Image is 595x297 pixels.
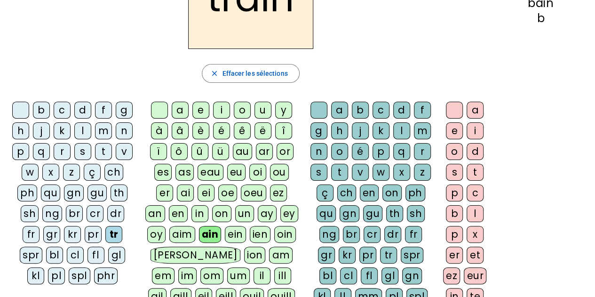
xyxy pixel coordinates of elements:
[275,122,292,139] div: î
[192,122,209,139] div: è
[20,247,42,264] div: spr
[94,267,118,284] div: phr
[222,68,287,79] span: Effacer les sélections
[74,102,91,119] div: d
[414,122,431,139] div: m
[319,226,339,243] div: ng
[249,164,266,181] div: oi
[111,185,127,201] div: th
[54,122,71,139] div: k
[446,185,463,201] div: p
[373,102,389,119] div: c
[107,205,124,222] div: dr
[393,143,410,160] div: q
[191,205,208,222] div: in
[254,267,270,284] div: il
[95,102,112,119] div: f
[270,185,287,201] div: ez
[277,143,294,160] div: or
[317,205,336,222] div: qu
[87,205,103,222] div: cr
[254,102,271,119] div: u
[42,164,59,181] div: x
[446,164,463,181] div: s
[64,226,81,243] div: kr
[87,247,104,264] div: fl
[151,122,168,139] div: à
[364,226,381,243] div: cr
[274,226,296,243] div: oin
[234,102,251,119] div: o
[467,247,484,264] div: et
[318,247,335,264] div: gr
[43,226,60,243] div: gr
[467,205,484,222] div: l
[151,247,240,264] div: [PERSON_NAME]
[446,247,463,264] div: er
[87,185,107,201] div: gu
[212,205,231,222] div: on
[381,267,398,284] div: gl
[352,102,369,119] div: b
[393,122,410,139] div: l
[84,164,101,181] div: ç
[27,267,44,284] div: kl
[234,122,251,139] div: ê
[467,185,484,201] div: c
[337,185,356,201] div: ch
[202,64,299,83] button: Effacer les sélections
[467,143,484,160] div: d
[63,164,80,181] div: z
[218,185,237,201] div: oe
[169,226,195,243] div: aim
[95,122,112,139] div: m
[331,122,348,139] div: h
[352,122,369,139] div: j
[467,102,484,119] div: a
[46,247,63,264] div: bl
[192,102,209,119] div: e
[169,205,188,222] div: en
[104,164,123,181] div: ch
[359,247,376,264] div: pr
[177,185,194,201] div: ai
[85,226,102,243] div: pr
[67,247,84,264] div: cl
[12,143,29,160] div: p
[172,122,189,139] div: â
[150,143,167,160] div: ï
[147,226,166,243] div: oy
[258,205,277,222] div: ay
[69,267,90,284] div: spl
[178,267,197,284] div: im
[402,267,422,284] div: gn
[501,13,580,24] div: b
[105,226,122,243] div: tr
[48,267,65,284] div: pl
[191,143,208,160] div: û
[116,143,133,160] div: v
[66,205,83,222] div: br
[108,247,125,264] div: gl
[274,267,291,284] div: ill
[386,205,403,222] div: th
[33,122,50,139] div: j
[360,185,379,201] div: en
[64,185,84,201] div: gn
[254,122,271,139] div: ë
[33,102,50,119] div: b
[233,143,252,160] div: au
[22,164,39,181] div: w
[380,247,397,264] div: tr
[227,164,246,181] div: eu
[244,247,266,264] div: ion
[331,164,348,181] div: t
[446,226,463,243] div: p
[343,226,360,243] div: br
[145,205,165,222] div: an
[352,143,369,160] div: é
[310,164,327,181] div: s
[382,185,402,201] div: on
[384,226,401,243] div: dr
[199,226,222,243] div: ain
